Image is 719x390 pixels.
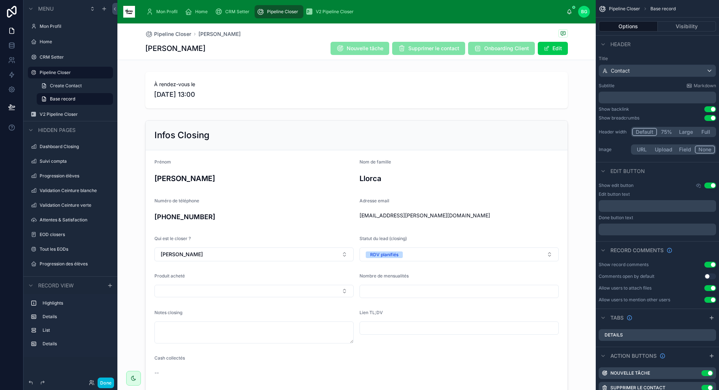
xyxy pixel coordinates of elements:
label: Details [43,314,107,320]
label: Image [599,147,628,152]
a: Base record [37,93,113,105]
label: Header width [599,129,628,135]
label: Suivi compta [40,158,109,164]
button: Visibility [658,21,716,32]
label: Show edit button [599,183,634,188]
label: Progression élèves [40,173,109,179]
span: Menu [38,5,54,12]
label: Subtitle [599,83,614,89]
button: Done [98,378,114,388]
label: Nouvelle tâche [610,370,650,376]
label: Details [605,332,623,338]
label: Highlights [43,300,107,306]
label: Tout les EODs [40,246,109,252]
button: Field [676,146,695,154]
div: Comments open by default [599,273,654,279]
label: CRM Setter [40,54,109,60]
button: Full [696,128,715,136]
button: Default [632,128,657,136]
span: Pipeline Closer [154,30,191,38]
label: Attentes & Satisfaction [40,217,109,223]
label: V2 Pipeline Closer [40,111,109,117]
a: CRM Setter [213,5,255,18]
button: Large [676,128,696,136]
div: Allow users to mention other users [599,297,670,303]
span: Home [195,9,208,15]
div: scrollable content [23,294,117,357]
button: Contact [599,65,716,77]
button: Upload [652,146,676,154]
span: Markdown [694,83,716,89]
label: Validation Ceinture verte [40,202,109,208]
div: Show record comments [599,262,649,268]
a: Pipeline Closer [255,5,303,18]
label: Validation Ceinture blanche [40,188,109,194]
label: Details [43,341,107,347]
span: BG [581,9,587,15]
span: Mon Profil [156,9,178,15]
button: Edit [538,42,568,55]
span: Hidden pages [38,126,76,134]
div: scrollable content [599,200,716,212]
span: Tabs [610,314,624,321]
img: App logo [123,6,135,18]
span: Header [610,41,631,48]
div: Show backlink [599,106,629,112]
span: Contact [611,67,630,74]
button: URL [632,146,652,154]
a: V2 Pipeline Closer [303,5,359,18]
span: Action buttons [610,352,657,360]
span: V2 Pipeline Closer [316,9,354,15]
label: Mon Profil [40,23,109,29]
label: Pipeline Closer [40,70,109,76]
a: Home [183,5,213,18]
a: Pipeline Closer [145,30,191,38]
button: Options [599,21,658,32]
label: List [43,327,107,333]
span: Base record [50,96,75,102]
button: None [695,146,715,154]
label: Progression des élèves [40,261,109,267]
span: CRM Setter [225,9,249,15]
label: Edit button text [599,191,630,197]
a: [PERSON_NAME] [198,30,241,38]
span: Edit button [610,168,645,175]
a: Create Contact [37,80,113,92]
span: Pipeline Closer [267,9,298,15]
span: Base record [650,6,676,12]
h1: [PERSON_NAME] [145,43,205,54]
label: Title [599,56,716,62]
div: Allow users to attach files [599,285,652,291]
label: EOD closers [40,232,109,238]
div: Show breadcrumbs [599,115,639,121]
label: Dashboard Closing [40,144,109,150]
a: Markdown [686,83,716,89]
span: Record view [38,282,74,289]
span: Create Contact [50,83,82,89]
label: Home [40,39,109,45]
span: Pipeline Closer [609,6,640,12]
button: 75% [657,128,676,136]
label: Done button text [599,215,633,221]
div: scrollable content [141,4,566,20]
div: scrollable content [599,92,716,103]
a: Mon Profil [144,5,183,18]
span: Record comments [610,247,664,254]
div: scrollable content [599,224,716,235]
